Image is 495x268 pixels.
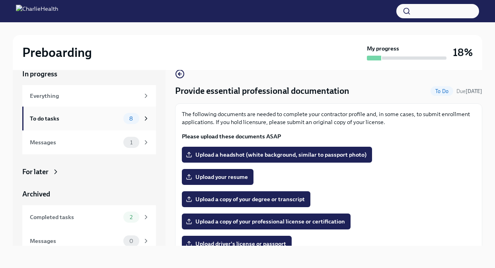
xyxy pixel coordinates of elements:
span: Due [456,88,482,94]
span: Upload your resume [187,173,248,181]
label: Upload a copy of your professional license or certification [182,214,351,229]
label: Upload a copy of your degree or transcript [182,191,310,207]
strong: My progress [367,45,399,52]
a: Messages0 [22,229,156,253]
label: Upload a headshot (white background, similar to passport photo) [182,147,372,163]
span: To Do [431,88,453,94]
a: Archived [22,189,156,199]
h4: Provide essential professional documentation [175,85,349,97]
label: Upload your resume [182,169,253,185]
a: Completed tasks2 [22,205,156,229]
strong: Please upload these documents ASAP [182,133,281,140]
label: Upload driver's license or passport [182,236,292,252]
a: Messages1 [22,130,156,154]
a: In progress [22,69,156,79]
div: For later [22,167,49,177]
span: September 11th, 2025 09:00 [456,87,482,95]
span: 0 [125,238,138,244]
a: Everything [22,85,156,107]
span: Upload a copy of your professional license or certification [187,218,345,225]
span: 8 [125,116,138,122]
strong: [DATE] [466,88,482,94]
div: Completed tasks [30,213,120,221]
span: 2 [125,214,137,220]
h3: 18% [453,45,473,60]
span: Upload a headshot (white background, similar to passport photo) [187,151,366,159]
div: To do tasks [30,114,120,123]
div: Messages [30,237,120,245]
a: For later [22,167,156,177]
p: The following documents are needed to complete your contractor profile and, in some cases, to sub... [182,110,476,126]
a: To do tasks8 [22,107,156,130]
div: Everything [30,91,139,100]
div: Messages [30,138,120,147]
span: Upload a copy of your degree or transcript [187,195,305,203]
span: Upload driver's license or passport [187,240,286,248]
span: 1 [125,140,137,146]
h2: Preboarding [22,45,92,60]
img: CharlieHealth [16,5,58,17]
